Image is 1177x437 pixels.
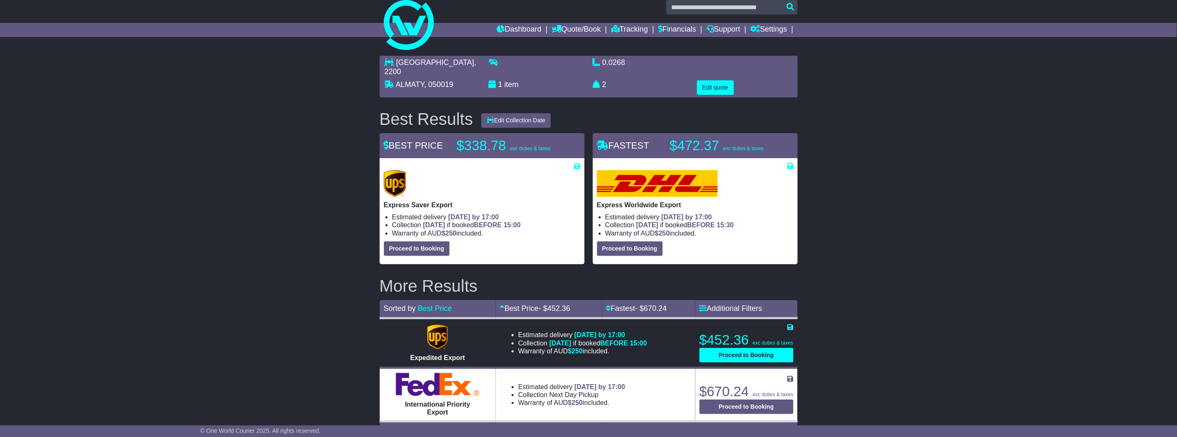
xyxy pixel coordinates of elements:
span: 1 [498,80,503,89]
span: 15:30 [717,221,734,228]
p: $472.37 [670,137,774,154]
a: Additional Filters [699,304,762,313]
div: Best Results [376,110,478,128]
span: $ [568,348,583,355]
li: Estimated delivery [392,213,580,221]
img: FedEx Express: International Priority Export [396,373,479,396]
img: DHL: Express Worldwide Export [597,170,718,197]
span: exc duties & taxes [753,340,793,346]
li: Warranty of AUD included. [518,347,647,355]
a: Quote/Book [552,23,601,37]
button: Edit quote [697,80,734,95]
span: 15:00 [630,340,647,347]
a: Dashboard [497,23,542,37]
span: item [505,80,519,89]
a: Settings [751,23,787,37]
span: exc duties & taxes [723,146,764,151]
a: Support [707,23,740,37]
span: $ [655,230,670,237]
span: [DATE] [423,221,445,228]
a: Best Price [418,304,452,313]
a: Financials [658,23,696,37]
span: exc duties & taxes [753,392,793,397]
span: Expedited Export [410,354,465,361]
button: Proceed to Booking [597,241,663,256]
span: [DATE] by 17:00 [575,383,625,390]
span: 15:00 [504,221,521,228]
span: 250 [445,230,457,237]
p: Express Saver Export [384,201,580,209]
button: Edit Collection Date [481,113,551,128]
span: 250 [572,348,583,355]
p: $338.78 [457,137,561,154]
span: , 2200 [385,58,476,76]
span: - $ [539,304,570,313]
a: Fastest- $670.24 [606,304,667,313]
span: if booked [550,340,647,347]
li: Collection [518,391,625,399]
a: Best Price- $452.36 [500,304,570,313]
h2: More Results [380,277,798,295]
button: Proceed to Booking [699,400,794,414]
img: UPS (new): Expedited Export [427,325,448,350]
span: 0.0268 [602,58,625,67]
button: Proceed to Booking [699,348,794,363]
span: 250 [659,230,670,237]
p: $670.24 [699,383,794,400]
p: $452.36 [699,332,794,348]
li: Estimated delivery [518,331,647,339]
span: 250 [572,399,583,406]
span: [DATE] by 17:00 [575,331,625,338]
span: [GEOGRAPHIC_DATA] [396,58,474,67]
span: Next Day Pickup [550,391,599,398]
span: BEFORE [687,221,715,228]
span: - $ [635,304,667,313]
li: Warranty of AUD included. [518,399,625,407]
span: [DATE] by 17:00 [662,214,712,221]
span: if booked [636,221,734,228]
span: [DATE] by 17:00 [448,214,499,221]
span: $ [442,230,457,237]
span: BEFORE [474,221,502,228]
span: International Priority Export [405,401,470,416]
li: Estimated delivery [518,383,625,391]
span: if booked [423,221,520,228]
li: Collection [605,221,794,229]
li: Collection [518,339,647,347]
span: [DATE] [636,221,658,228]
span: ALMATY [396,80,424,89]
span: , 050019 [424,80,453,89]
span: [DATE] [550,340,572,347]
span: exc duties & taxes [510,146,550,151]
span: BEFORE [600,340,628,347]
li: Warranty of AUD included. [392,229,580,237]
span: 452.36 [547,304,570,313]
span: $ [568,399,583,406]
li: Collection [392,221,580,229]
li: Estimated delivery [605,213,794,221]
a: Tracking [611,23,648,37]
img: UPS (new): Express Saver Export [384,170,406,197]
p: Express Worldwide Export [597,201,794,209]
span: FASTEST [597,140,649,151]
span: Sorted by [384,304,416,313]
button: Proceed to Booking [384,241,450,256]
span: BEST PRICE [384,140,443,151]
span: 670.24 [644,304,667,313]
span: 2 [602,80,607,89]
li: Warranty of AUD included. [605,229,794,237]
span: © One World Courier 2025. All rights reserved. [200,427,321,434]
